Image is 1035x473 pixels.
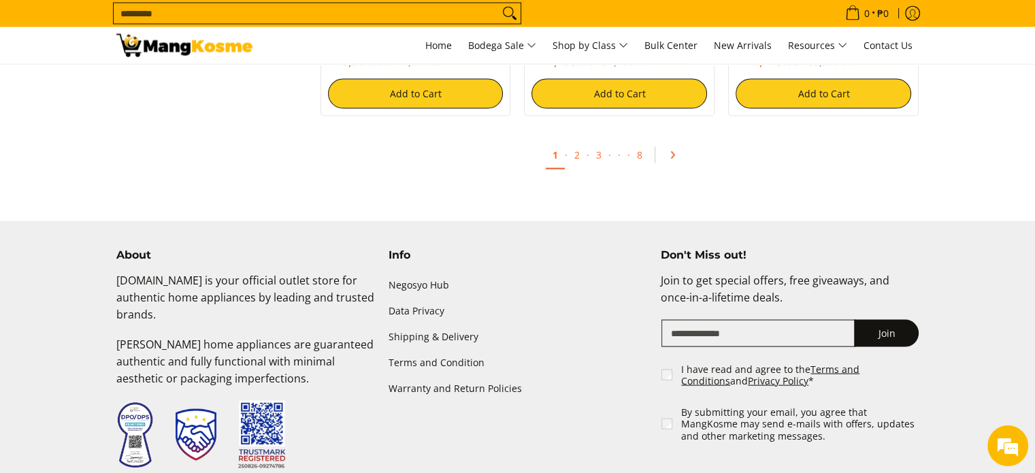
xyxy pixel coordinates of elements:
label: By submitting your email, you agree that MangKosme may send e-mails with offers, updates and othe... [681,406,920,442]
del: ₱33,500.00 [800,56,853,67]
span: Home [425,39,452,52]
h4: About [116,248,375,262]
img: Data Privacy Seal [116,402,154,469]
p: Join to get special offers, free giveaways, and once-in-a-lifetime deals. [660,272,919,320]
span: Bulk Center [644,39,697,52]
span: Contact Us [864,39,913,52]
img: Bodega Sale Aircon l Mang Kosme: Home Appliances Warehouse Sale [116,34,252,57]
a: Resources [781,27,854,64]
span: · [565,148,568,161]
a: Data Privacy [389,298,647,324]
textarea: Type your message and hit 'Enter' [7,323,259,370]
span: We're online! [79,147,188,284]
ul: Pagination [314,137,926,180]
span: New Arrivals [714,39,772,52]
a: 3 [589,142,608,168]
span: • [841,6,893,21]
span: · [608,148,611,161]
img: Trustmark QR [238,401,286,470]
button: Join [854,320,919,347]
a: 1 [546,142,565,169]
img: Trustmark Seal [176,409,216,461]
nav: Main Menu [266,27,919,64]
a: Bulk Center [638,27,704,64]
a: New Arrivals [707,27,778,64]
a: Negosyo Hub [389,272,647,298]
a: Terms and Conditions [681,363,859,388]
span: · [587,148,589,161]
a: Home [418,27,459,64]
span: · [627,148,630,161]
a: 8 [630,142,649,168]
p: [PERSON_NAME] home appliances are guaranteed authentic and fully functional with minimal aestheti... [116,336,375,400]
span: 0 [862,9,872,18]
button: Search [499,3,521,24]
a: 2 [568,142,587,168]
a: Privacy Policy [748,374,808,387]
a: Shipping & Delivery [389,324,647,350]
p: [DOMAIN_NAME] is your official outlet store for authentic home appliances by leading and trusted ... [116,272,375,336]
button: Add to Cart [328,79,504,109]
h4: Info [389,248,647,262]
a: Bodega Sale [461,27,543,64]
div: Minimize live chat window [223,7,256,39]
del: ₱32,700.00 [594,56,647,67]
label: I have read and agree to the and * [681,363,920,387]
a: Warranty and Return Policies [389,376,647,402]
span: · [611,142,627,168]
span: Shop by Class [553,37,628,54]
div: Chat with us now [71,76,229,94]
span: Bodega Sale [468,37,536,54]
span: Resources [788,37,847,54]
a: Shop by Class [546,27,635,64]
button: Add to Cart [736,79,911,109]
button: Add to Cart [531,79,707,109]
a: Terms and Condition [389,350,647,376]
a: Contact Us [857,27,919,64]
h4: Don't Miss out! [660,248,919,262]
span: ₱0 [875,9,891,18]
del: ₱18,800.00 [391,56,443,67]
